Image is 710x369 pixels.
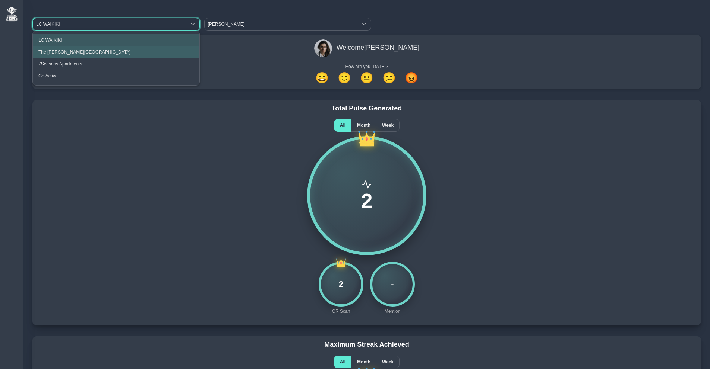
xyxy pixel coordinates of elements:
img: avatar [314,39,332,57]
li: The Clementine Churchill Hospital [33,46,199,58]
span: The [PERSON_NAME][GEOGRAPHIC_DATA] [38,49,131,55]
div: Select a location [186,18,199,30]
li: 7Seasons Apartments [33,58,199,70]
div: Month [351,119,376,132]
span: Go Active [38,73,57,78]
span: Week [382,123,394,128]
div: How are you [DATE]? [37,64,697,69]
span: LC WAIKIKI [33,18,186,30]
div: Mention points - [370,262,415,307]
div: Week [376,119,400,132]
span: 2 [361,190,372,211]
button: Not great [381,71,397,84]
span: All [340,123,345,128]
button: Good [337,71,352,84]
div: Month [351,356,376,368]
span: LC WAIKIKI [38,38,62,43]
span: Week [382,359,394,365]
div: QR Scan [332,309,350,314]
button: Angry [404,71,419,84]
div: Mention [385,309,401,314]
div: All [334,119,351,132]
span: [PERSON_NAME] [205,18,358,30]
span: All [340,359,345,365]
div: Generate QR for reviews [319,262,363,307]
h4: Total Pulse Generated [37,105,697,113]
img: ReviewElf Logo [5,7,18,22]
button: Great [314,71,330,84]
div: All [334,356,351,368]
h4: Welcome [PERSON_NAME] [337,44,420,52]
h4: Maximum Streak Achieved [37,341,697,349]
div: Total points 2 [307,136,426,255]
li: Go Active [33,70,199,82]
div: Select employee [357,18,371,30]
span: 7Seasons Apartments [38,61,82,67]
li: LC WAIKIKI [33,34,199,46]
div: QR Scan points 2 [319,262,363,307]
button: Okay [359,71,375,84]
span: Month [357,123,370,128]
span: Month [357,359,370,365]
div: Week [376,356,400,368]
